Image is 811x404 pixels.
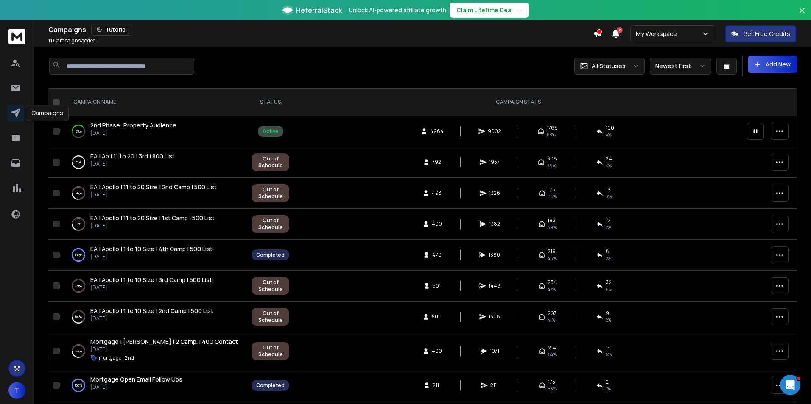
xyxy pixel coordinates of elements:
td: 39%2nd Phase: Property Audience[DATE] [63,116,246,147]
a: EA | Apollo | 11 to 20 Size | 1st Camp | 500 List [90,214,215,222]
th: STATUS [246,89,294,116]
span: 54 % [548,351,557,358]
span: 46 % [548,255,557,262]
span: 1326 [489,190,500,196]
span: 3 % [606,162,612,169]
p: [DATE] [90,130,176,136]
p: [DATE] [90,160,175,167]
div: Campaigns [48,24,593,36]
span: EA | Ap | 11 to 20 | 3rd | 800 List [90,152,175,160]
a: 2nd Phase: Property Audience [90,121,176,130]
span: 1 % [606,385,611,392]
span: 2nd Phase: Property Audience [90,121,176,129]
span: 175 [548,186,555,193]
p: Get Free Credits [743,30,790,38]
div: Out of Schedule [256,279,285,293]
span: 2 [606,379,609,385]
span: 470 [432,252,442,258]
p: Campaigns added [48,37,96,44]
td: 76%EA | Apollo | 11 to 20 Size | 2nd Camp | 500 List[DATE] [63,178,246,209]
div: Active [263,128,279,135]
p: 99 % [76,282,82,290]
p: [DATE] [90,315,213,322]
span: 12 [606,217,610,224]
p: 73 % [76,347,82,355]
button: T [8,382,25,399]
span: 493 [432,190,442,196]
p: My Workspace [636,30,680,38]
span: 234 [548,279,557,286]
button: Claim Lifetime Deal→ [450,3,529,18]
span: 2 % [606,317,611,324]
span: 308 [547,155,557,162]
div: Out of Schedule [256,310,285,324]
span: 35 % [548,193,557,200]
p: mortgage_2nd [99,354,134,361]
p: 64 % [75,313,82,321]
div: Out of Schedule [256,217,285,231]
p: [DATE] [90,346,238,353]
span: EA | Apollo | 11 to 20 Size | 1st Camp | 500 List [90,214,215,222]
span: 214 [548,344,556,351]
td: 100%Mortgage Open Email Follow Ups[DATE] [63,370,246,401]
button: Get Free Credits [725,25,796,42]
p: [DATE] [90,384,182,390]
button: Tutorial [91,24,132,36]
span: 100 [606,125,614,131]
th: CAMPAIGN STATS [294,89,742,116]
div: Out of Schedule [256,344,285,358]
span: 1382 [489,221,500,227]
a: Mortgage | [PERSON_NAME] | 2 Camp. | 400 Contact [90,338,238,346]
p: 100 % [75,251,82,259]
p: 5 % [76,158,81,166]
span: 9 [606,310,609,317]
span: EA | Apollo | 1 to 10 Size | 2nd Camp | 500 List [90,307,213,315]
span: 13 [606,186,610,193]
p: All Statuses [592,62,626,70]
span: 6 % [606,286,612,293]
span: → [516,6,522,14]
p: [DATE] [90,284,212,291]
span: 400 [432,348,442,354]
iframe: Intercom live chat [780,375,800,395]
span: 1071 [490,348,499,354]
span: 216 [548,248,556,255]
span: 501 [433,282,441,289]
div: Campaigns [26,105,69,121]
td: 64%EA | Apollo | 1 to 10 Size | 2nd Camp | 500 List[DATE] [63,302,246,332]
span: 211 [490,382,499,389]
span: 4964 [430,128,444,135]
p: Unlock AI-powered affiliate growth [349,6,446,14]
span: 792 [432,159,441,166]
span: 1957 [489,159,500,166]
span: 39 % [547,162,556,169]
p: 39 % [76,127,82,136]
span: ReferralStack [296,5,342,15]
span: EA | Apollo | 11 to 20 Size | 2nd Camp | 500 List [90,183,217,191]
span: 9002 [488,128,501,135]
span: 39 % [548,224,557,231]
div: Completed [256,252,285,258]
span: 11 [48,37,53,44]
span: 47 % [548,286,556,293]
p: 76 % [76,189,82,197]
span: 500 [432,313,442,320]
a: EA | Apollo | 1 to 10 Size | 4th Camp | 500 List [90,245,213,253]
span: 2 % [606,255,611,262]
span: 19 [606,344,611,351]
p: [DATE] [90,191,217,198]
span: 3 % [606,193,612,200]
span: 1768 [547,125,558,131]
div: Completed [256,382,285,389]
th: CAMPAIGN NAME [63,89,246,116]
p: [DATE] [90,222,215,229]
span: 5 % [606,351,612,358]
td: 73%Mortgage | [PERSON_NAME] | 2 Camp. | 400 Contact[DATE]mortgage_2nd [63,332,246,370]
p: 100 % [75,381,82,390]
span: 41 % [548,317,555,324]
span: 8 [606,248,609,255]
p: 81 % [76,220,81,228]
a: EA | Ap | 11 to 20 | 3rd | 800 List [90,152,175,160]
